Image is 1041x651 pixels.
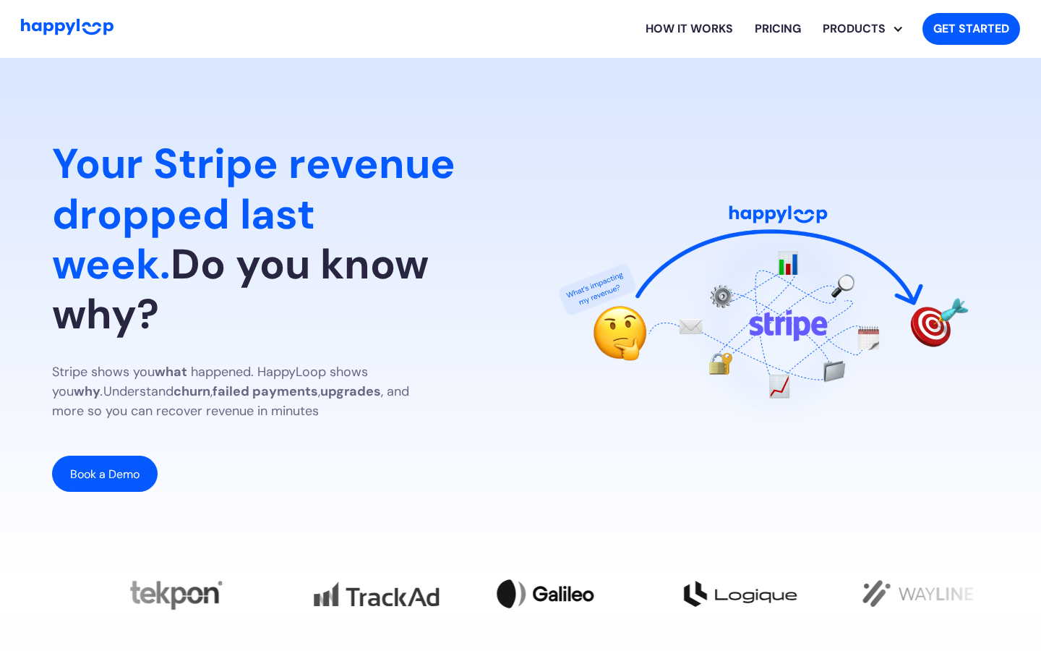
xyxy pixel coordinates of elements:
[635,6,744,52] a: Learn how HappyLoop works
[74,383,100,400] strong: why
[744,6,812,52] a: View HappyLoop pricing plans
[52,139,497,339] h1: Do you know why?
[21,19,113,35] img: HappyLoop Logo
[812,20,896,38] div: PRODUCTS
[922,13,1020,45] a: Get started with HappyLoop
[155,363,187,380] strong: what
[213,383,318,400] strong: failed payments
[52,362,442,421] p: Stripe shows you happened. HappyLoop shows you Understand , , , and more so you can recover reven...
[52,137,455,291] span: Your Stripe revenue dropped last week.
[823,6,911,52] div: PRODUCTS
[21,19,113,39] a: Go to Home Page
[173,383,210,400] strong: churn
[100,383,103,400] em: .
[320,383,381,400] strong: upgrades
[812,6,911,52] div: Explore HappyLoop use cases
[52,456,158,492] a: Book a Demo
